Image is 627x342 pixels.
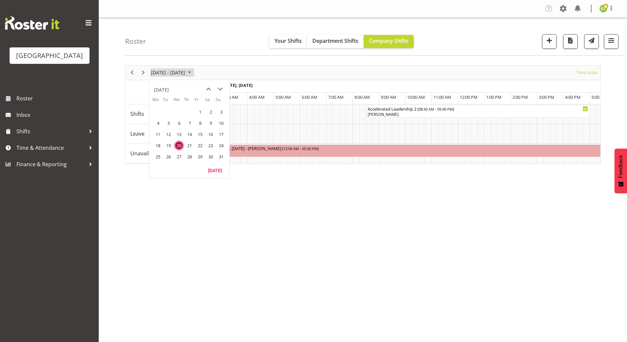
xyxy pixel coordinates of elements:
span: 08:30 AM - 05:00 PM [419,106,453,112]
span: 12:00 AM - 05:30 PM [283,146,318,151]
span: Sunday, August 24, 2025 [216,141,226,150]
button: Download a PDF of the roster according to the set date range. [563,34,578,49]
span: Sunday, August 3, 2025 [216,107,226,117]
th: Mo [152,96,163,106]
span: Shifts [16,126,86,136]
span: Thursday, August 21, 2025 [185,141,195,150]
span: 12:00 PM [460,94,478,100]
span: Sunday, August 31, 2025 [216,152,226,162]
span: 5:00 PM [591,94,607,100]
span: 11:00 AM [433,94,451,100]
span: Friday, August 22, 2025 [195,141,205,150]
span: Company Shifts [369,37,408,44]
span: 8:00 AM [354,94,370,100]
span: 9:00 AM [381,94,396,100]
div: previous period [126,66,138,80]
span: Saturday, August 30, 2025 [206,152,216,162]
span: 6:00 AM [302,94,317,100]
img: emma-dowman11789.jpg [599,5,607,13]
th: Fr [195,96,205,106]
span: [DATE] - [DATE] [150,68,186,77]
span: Saturday, August 23, 2025 [206,141,216,150]
span: 10:00 AM [407,94,425,100]
td: Leave resource [125,124,221,144]
button: Today [204,166,226,175]
span: Tuesday, August 26, 2025 [164,152,173,162]
button: Filter Shifts [604,34,618,49]
div: August 18 - 24, 2025 [149,66,195,80]
span: Thursday, August 14, 2025 [185,129,195,139]
h4: Roster [125,38,146,45]
th: Su [216,96,226,106]
span: Tuesday, August 19, 2025 [164,141,173,150]
span: Monday, August 18, 2025 [153,141,163,150]
button: Your Shifts [269,35,307,48]
button: Time Scale [576,68,598,77]
span: Friday, August 8, 2025 [195,118,205,128]
div: [GEOGRAPHIC_DATA] [16,51,83,61]
button: Company Shifts [364,35,414,48]
button: Send a list of all shifts for the selected filtered period to all rostered employees. [584,34,599,49]
div: title [154,83,169,96]
button: August 2025 [150,68,194,77]
span: Leave [130,130,144,138]
span: 5:00 AM [275,94,291,100]
span: Your Shifts [274,37,302,44]
img: Rosterit website logo [5,16,59,30]
span: Wednesday, August 13, 2025 [174,129,184,139]
button: next month [214,83,226,95]
th: We [173,96,184,106]
div: Repeats every [DATE], [DATE], [DATE], [DATE], [DATE] - [PERSON_NAME] ( ) [144,145,601,151]
span: Inbox [16,110,95,120]
span: Friday, August 1, 2025 [195,107,205,117]
span: Wednesday, August 27, 2025 [174,152,184,162]
span: 3:00 PM [539,94,554,100]
div: Shifts"s event - Accelerated Leadership 2 Begin From Thursday, August 21, 2025 at 8:30:00 AM GMT+... [366,105,590,118]
span: Sunday, August 17, 2025 [216,129,226,139]
th: Tu [163,96,173,106]
span: 7:00 AM [328,94,344,100]
span: Monday, August 11, 2025 [153,129,163,139]
span: Friday, August 29, 2025 [195,152,205,162]
span: Sunday, August 10, 2025 [216,118,226,128]
span: Time Scale [576,68,598,77]
td: Wednesday, August 20, 2025 [173,140,184,151]
span: 4:00 AM [249,94,265,100]
div: Unavailability"s event - Repeats every monday, tuesday, wednesday, thursday, friday - Jody Smart ... [142,145,603,157]
div: next period [138,66,149,80]
span: Saturday, August 2, 2025 [206,107,216,117]
span: Wednesday, August 20, 2025 [174,141,184,150]
span: Tuesday, August 12, 2025 [164,129,173,139]
span: Shifts [130,110,144,118]
button: Feedback - Show survey [614,148,627,193]
span: Department Shifts [312,37,358,44]
button: Next [139,68,148,77]
span: Thursday, August 7, 2025 [185,118,195,128]
span: 3:00 AM [223,94,238,100]
button: Add a new shift [542,34,557,49]
span: Time & Attendance [16,143,86,153]
th: Th [184,96,195,106]
span: Monday, August 4, 2025 [153,118,163,128]
div: Accelerated Leadership 2 ( ) [368,105,588,112]
span: Feedback [618,155,624,178]
th: Sa [205,96,216,106]
button: Department Shifts [307,35,364,48]
td: Unavailability resource [125,144,221,164]
div: [PERSON_NAME] [368,112,588,118]
span: Tuesday, August 5, 2025 [164,118,173,128]
span: Wednesday, August 6, 2025 [174,118,184,128]
span: 2:00 PM [512,94,528,100]
span: Monday, August 25, 2025 [153,152,163,162]
button: previous month [202,83,214,95]
span: Finance & Reporting [16,159,86,169]
span: Thursday, August 28, 2025 [185,152,195,162]
button: Previous [128,68,137,77]
span: 1:00 PM [486,94,502,100]
span: Saturday, August 9, 2025 [206,118,216,128]
span: Unavailability [130,149,164,157]
span: Roster [16,93,95,103]
span: [DATE], [DATE] [222,82,252,88]
span: Friday, August 15, 2025 [195,129,205,139]
div: Timeline Week of August 20, 2025 [125,66,601,164]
